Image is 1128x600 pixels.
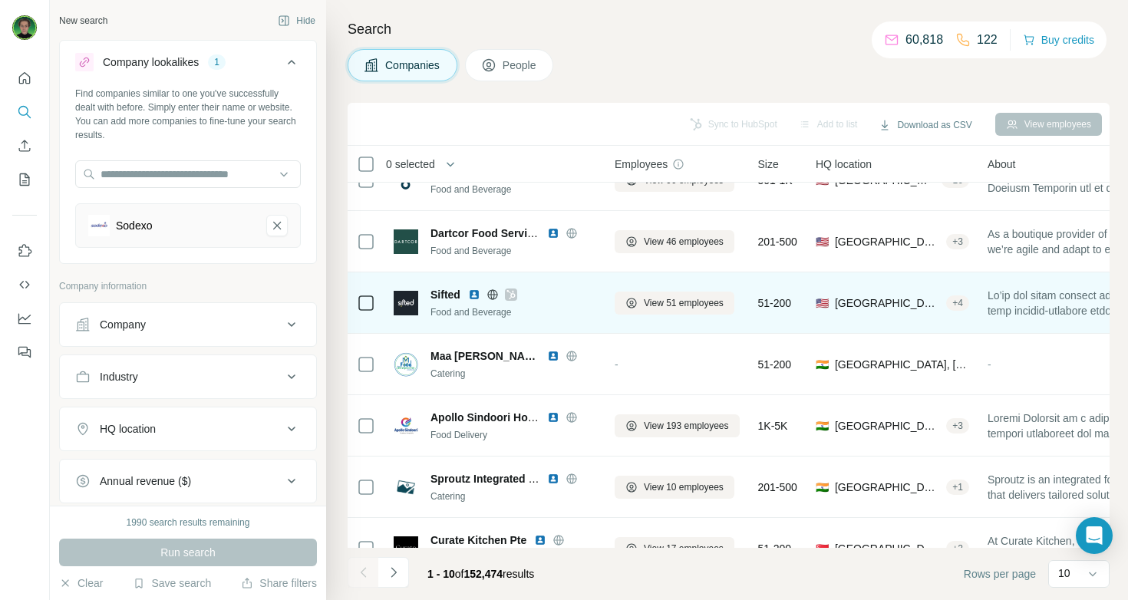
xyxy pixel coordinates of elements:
[946,235,969,249] div: + 3
[394,536,418,561] img: Logo of Curate Kitchen Pte
[59,279,317,293] p: Company information
[430,287,460,302] span: Sifted
[534,534,546,546] img: LinkedIn logo
[116,218,152,233] div: Sodexo
[430,183,596,196] div: Food and Beverage
[430,305,596,319] div: Food and Beverage
[100,369,138,384] div: Industry
[430,367,596,381] div: Catering
[12,338,37,366] button: Feedback
[60,410,316,447] button: HQ location
[267,9,326,32] button: Hide
[430,411,546,424] span: Apollo Sindoori Hotels
[60,463,316,499] button: Annual revenue ($)
[103,54,199,70] div: Company lookalikes
[430,348,539,364] span: Maa [PERSON_NAME] Foods
[835,480,940,495] span: [GEOGRAPHIC_DATA], [GEOGRAPHIC_DATA]
[977,31,998,49] p: 122
[430,428,596,442] div: Food Delivery
[430,227,545,239] span: Dartcor Food Services
[905,31,943,49] p: 60,818
[615,358,618,371] span: -
[615,230,734,253] button: View 46 employees
[430,532,526,548] span: Curate Kitchen Pte
[946,296,969,310] div: + 4
[59,575,103,591] button: Clear
[644,542,724,555] span: View 17 employees
[644,235,724,249] span: View 46 employees
[503,58,538,73] span: People
[430,473,572,485] span: Sproutz Integrated Services
[547,350,559,362] img: LinkedIn logo
[816,418,829,434] span: 🇮🇳
[12,305,37,332] button: Dashboard
[1058,565,1070,581] p: 10
[547,227,559,239] img: LinkedIn logo
[60,44,316,87] button: Company lookalikes1
[644,419,729,433] span: View 193 employees
[758,480,797,495] span: 201-500
[60,358,316,395] button: Industry
[988,157,1016,172] span: About
[615,292,734,315] button: View 51 employees
[12,166,37,193] button: My lists
[758,295,792,311] span: 51-200
[835,418,940,434] span: [GEOGRAPHIC_DATA], [GEOGRAPHIC_DATA]
[835,234,940,249] span: [GEOGRAPHIC_DATA]
[12,64,37,92] button: Quick start
[12,237,37,265] button: Use Surfe on LinkedIn
[547,473,559,485] img: LinkedIn logo
[394,291,418,315] img: Logo of Sifted
[468,288,480,301] img: LinkedIn logo
[348,18,1110,40] h4: Search
[758,357,792,372] span: 51-200
[835,357,969,372] span: [GEOGRAPHIC_DATA], [GEOGRAPHIC_DATA]
[615,157,668,172] span: Employees
[946,480,969,494] div: + 1
[946,542,969,555] div: + 2
[100,317,146,332] div: Company
[427,568,455,580] span: 1 - 10
[394,414,418,438] img: Logo of Apollo Sindoori Hotels
[100,473,191,489] div: Annual revenue ($)
[241,575,317,591] button: Share filters
[615,414,740,437] button: View 193 employees
[59,14,107,28] div: New search
[644,296,724,310] span: View 51 employees
[758,418,788,434] span: 1K-5K
[266,215,288,236] button: Sodexo-remove-button
[547,411,559,424] img: LinkedIn logo
[127,516,250,529] div: 1990 search results remaining
[816,234,829,249] span: 🇺🇸
[868,114,982,137] button: Download as CSV
[758,234,797,249] span: 201-500
[816,541,829,556] span: 🇸🇬
[816,357,829,372] span: 🇮🇳
[394,352,418,377] img: Logo of Maa Annapoorna Foods
[758,541,792,556] span: 51-200
[394,475,418,499] img: Logo of Sproutz Integrated Services
[430,490,596,503] div: Catering
[378,557,409,588] button: Navigate to next page
[430,244,596,258] div: Food and Beverage
[1023,29,1094,51] button: Buy credits
[385,58,441,73] span: Companies
[464,568,503,580] span: 152,474
[208,55,226,69] div: 1
[455,568,464,580] span: of
[615,476,734,499] button: View 10 employees
[100,421,156,437] div: HQ location
[758,157,779,172] span: Size
[12,15,37,40] img: Avatar
[946,419,969,433] div: + 3
[60,306,316,343] button: Company
[1076,517,1113,554] div: Open Intercom Messenger
[816,295,829,311] span: 🇺🇸
[12,271,37,298] button: Use Surfe API
[816,157,872,172] span: HQ location
[615,537,734,560] button: View 17 employees
[835,541,940,556] span: [GEOGRAPHIC_DATA], Southeast
[394,229,418,254] img: Logo of Dartcor Food Services
[644,480,724,494] span: View 10 employees
[427,568,534,580] span: results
